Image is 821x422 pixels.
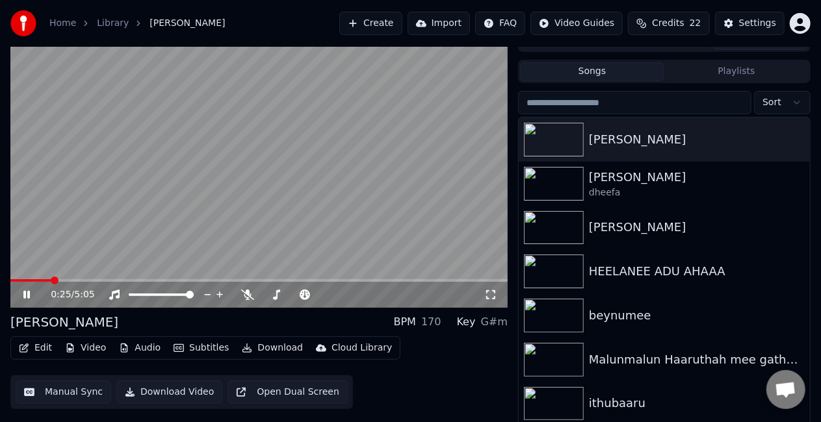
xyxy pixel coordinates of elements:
button: Create [339,12,402,35]
button: Import [408,12,470,35]
div: dheefa [589,186,805,199]
div: Open chat [766,370,805,409]
div: Cloud Library [332,341,392,354]
div: beynumee [589,306,805,325]
button: Open Dual Screen [228,380,348,404]
div: [PERSON_NAME] [10,313,118,331]
div: 170 [421,314,441,330]
button: Playlists [664,62,809,81]
button: Settings [715,12,785,35]
div: G#m [481,314,508,330]
span: [PERSON_NAME] [150,17,225,30]
span: 0:25 [51,288,71,301]
button: Manual Sync [16,380,111,404]
div: / [51,288,82,301]
div: [PERSON_NAME] [589,168,805,186]
button: Audio [114,339,166,357]
button: Video [60,339,111,357]
div: Malunmalun Haaruthah mee gathaalaa [589,351,805,369]
div: BPM [394,314,416,330]
button: Songs [520,62,664,81]
button: Video Guides [530,12,623,35]
button: FAQ [475,12,525,35]
img: youka [10,10,36,36]
button: Subtitles [168,339,234,357]
button: Download [237,339,308,357]
div: HEELANEE ADU AHAAA [589,262,805,280]
span: 5:05 [74,288,94,301]
button: Credits22 [628,12,709,35]
button: Download Video [116,380,222,404]
div: [PERSON_NAME] [589,218,805,236]
span: Credits [652,17,684,30]
button: Edit [14,339,57,357]
div: ithubaaru [589,394,805,412]
nav: breadcrumb [49,17,226,30]
a: Library [97,17,129,30]
a: Home [49,17,76,30]
div: Settings [739,17,776,30]
div: [PERSON_NAME] [589,130,805,149]
span: 22 [690,17,701,30]
span: Sort [762,96,781,109]
div: Key [457,314,476,330]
